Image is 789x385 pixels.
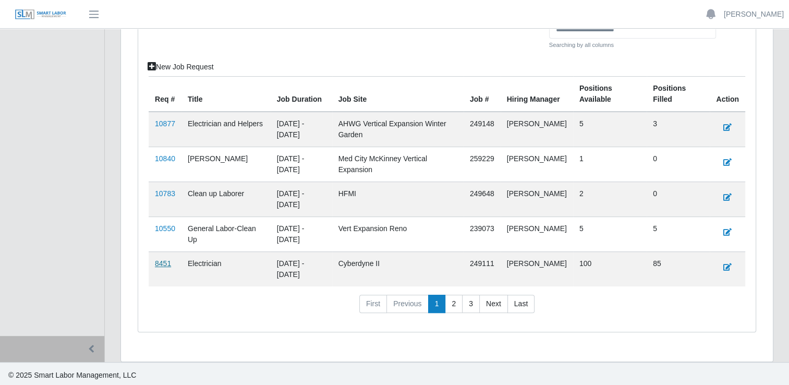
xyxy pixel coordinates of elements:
td: 3 [647,112,710,147]
td: Med City McKinney Vertical Expansion [332,147,464,182]
td: 5 [573,216,647,251]
a: Next [479,295,508,314]
a: 2 [445,295,463,314]
td: [PERSON_NAME] [501,112,573,147]
th: Positions Filled [647,76,710,112]
td: [PERSON_NAME] [181,147,271,182]
td: [DATE] - [DATE] [271,147,332,182]
a: [PERSON_NAME] [724,9,784,20]
td: [PERSON_NAME] [501,182,573,216]
td: 239073 [464,216,501,251]
th: Job Duration [271,76,332,112]
td: [PERSON_NAME] [501,251,573,286]
a: 8451 [155,259,171,268]
td: HFMI [332,182,464,216]
th: job site [332,76,464,112]
td: [DATE] - [DATE] [271,216,332,251]
td: 85 [647,251,710,286]
td: Electrician and Helpers [181,112,271,147]
img: SLM Logo [15,9,67,20]
a: 10840 [155,154,175,163]
td: 0 [647,182,710,216]
td: Clean up Laborer [181,182,271,216]
a: 10550 [155,224,175,233]
td: Vert Expansion Reno [332,216,464,251]
a: New Job Request [141,58,221,76]
td: 5 [647,216,710,251]
a: 10877 [155,119,175,128]
th: Hiring Manager [501,76,573,112]
td: Cyberdyne II [332,251,464,286]
span: © 2025 Smart Labor Management, LLC [8,371,136,379]
nav: pagination [149,295,745,322]
td: 5 [573,112,647,147]
td: 249111 [464,251,501,286]
a: 3 [462,295,480,314]
td: 259229 [464,147,501,182]
td: General Labor-Clean Up [181,216,271,251]
td: [DATE] - [DATE] [271,251,332,286]
td: 1 [573,147,647,182]
td: 249648 [464,182,501,216]
td: 100 [573,251,647,286]
a: 10783 [155,189,175,198]
small: Searching by all columns [549,41,716,50]
td: 249148 [464,112,501,147]
td: [DATE] - [DATE] [271,182,332,216]
th: Action [710,76,745,112]
a: Last [507,295,535,314]
a: 1 [428,295,446,314]
td: Electrician [181,251,271,286]
td: 0 [647,147,710,182]
th: Req # [149,76,181,112]
td: 2 [573,182,647,216]
td: [PERSON_NAME] [501,147,573,182]
th: Positions Available [573,76,647,112]
td: [PERSON_NAME] [501,216,573,251]
th: Title [181,76,271,112]
td: AHWG Vertical Expansion Winter Garden [332,112,464,147]
td: [DATE] - [DATE] [271,112,332,147]
th: Job # [464,76,501,112]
